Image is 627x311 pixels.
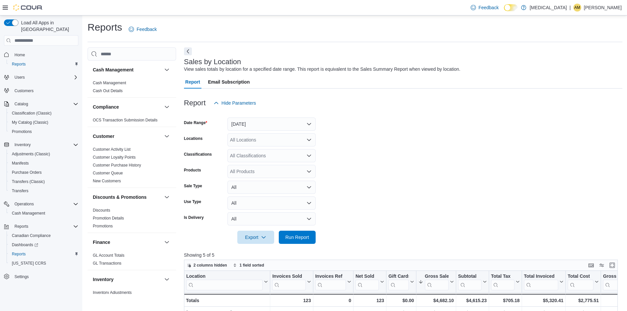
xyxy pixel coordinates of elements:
[9,187,31,195] a: Transfers
[12,273,31,281] a: Settings
[93,253,124,258] span: GL Account Totals
[458,297,487,304] div: $4,615.23
[93,276,114,283] h3: Inventory
[12,73,27,81] button: Users
[12,179,45,184] span: Transfers (Classic)
[458,273,482,290] div: Subtotal
[9,178,78,186] span: Transfers (Classic)
[88,145,176,188] div: Customer
[163,238,171,246] button: Finance
[241,231,270,244] span: Export
[479,4,499,11] span: Feedback
[315,297,351,304] div: 0
[93,133,114,140] h3: Customer
[163,275,171,283] button: Inventory
[491,273,514,290] div: Total Tax
[9,178,47,186] a: Transfers (Classic)
[1,222,81,231] button: Reports
[12,51,28,59] a: Home
[7,259,81,268] button: [US_STATE] CCRS
[9,187,78,195] span: Transfers
[227,117,316,131] button: [DATE]
[93,80,126,86] span: Cash Management
[584,4,622,12] p: [PERSON_NAME]
[524,273,563,290] button: Total Invoiced
[194,263,227,268] span: 2 columns hidden
[1,140,81,149] button: Inventory
[163,103,171,111] button: Compliance
[355,273,379,290] div: Net Sold
[9,250,28,258] a: Reports
[12,50,78,59] span: Home
[93,89,123,93] a: Cash Out Details
[1,50,81,59] button: Home
[93,178,121,184] span: New Customers
[93,171,123,175] a: Customer Queue
[93,147,131,152] span: Customer Activity List
[388,273,409,280] div: Gift Cards
[137,26,157,33] span: Feedback
[12,261,46,266] span: [US_STATE] CCRS
[14,88,34,93] span: Customers
[7,240,81,249] a: Dashboards
[93,133,162,140] button: Customer
[12,170,42,175] span: Purchase Orders
[186,297,268,304] div: Totals
[13,4,43,11] img: Cova
[14,224,28,229] span: Reports
[388,297,414,304] div: $0.00
[9,259,78,267] span: Washington CCRS
[12,200,78,208] span: Operations
[93,216,124,220] a: Promotion Details
[608,261,616,269] button: Enter fullscreen
[93,276,162,283] button: Inventory
[93,239,162,246] button: Finance
[184,66,460,73] div: View sales totals by location for a specified date range. This report is equivalent to the Sales ...
[163,132,171,140] button: Customer
[12,151,50,157] span: Adjustments (Classic)
[524,273,558,290] div: Total Invoiced
[458,273,487,290] button: Subtotal
[1,73,81,82] button: Users
[208,75,250,89] span: Email Subscription
[93,208,110,213] span: Discounts
[568,273,593,280] div: Total Cost
[12,211,45,216] span: Cash Management
[93,163,141,168] span: Customer Purchase History
[9,168,44,176] a: Purchase Orders
[504,4,518,11] input: Dark Mode
[163,193,171,201] button: Discounts & Promotions
[7,159,81,168] button: Manifests
[568,297,599,304] div: $2,775.51
[315,273,351,290] button: Invoices Ref
[184,120,207,125] label: Date Range
[12,73,78,81] span: Users
[12,272,78,281] span: Settings
[93,117,158,123] span: OCS Transaction Submission Details
[126,23,159,36] a: Feedback
[93,81,126,85] a: Cash Management
[93,118,158,122] a: OCS Transaction Submission Details
[93,290,132,295] span: Inventory Adjustments
[491,273,520,290] button: Total Tax
[355,273,379,280] div: Net Sold
[14,274,29,279] span: Settings
[530,4,567,12] p: [MEDICAL_DATA]
[272,297,311,304] div: 123
[14,201,34,207] span: Operations
[185,75,200,89] span: Report
[7,186,81,195] button: Transfers
[418,297,454,304] div: $4,682.10
[88,116,176,127] div: Compliance
[7,209,81,218] button: Cash Management
[7,109,81,118] button: Classification (Classic)
[227,212,316,225] button: All
[93,170,123,176] span: Customer Queue
[12,141,33,149] button: Inventory
[9,60,28,68] a: Reports
[12,242,38,247] span: Dashboards
[315,273,346,280] div: Invoices Ref
[388,273,409,290] div: Gift Card Sales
